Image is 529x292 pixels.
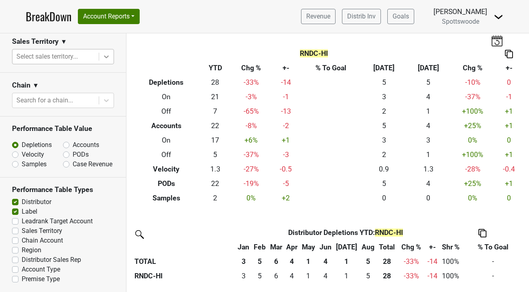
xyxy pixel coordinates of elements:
td: 5 [200,147,230,162]
th: Samples [132,191,200,205]
div: 4 [319,271,332,281]
td: 1 [334,269,359,283]
td: 4.083 [317,269,334,283]
img: Copy to clipboard [505,50,513,58]
td: +1 [272,133,300,148]
div: 5 [361,271,374,281]
td: 2 [362,147,406,162]
td: -65 % [230,104,272,119]
td: 17 [200,133,230,148]
div: 3 [238,271,250,281]
label: Samples [22,159,47,169]
th: 3 [236,254,252,269]
td: 1 [300,269,317,283]
td: 1.3 [200,162,230,176]
td: 7 [200,104,230,119]
td: -37 % [450,90,495,104]
th: PODs [132,176,200,191]
td: -0.5 [272,162,300,176]
th: RNDC-HI [132,269,236,283]
td: - [462,269,525,283]
label: Account Type [22,265,60,274]
td: -27 % [230,162,272,176]
td: +6 % [230,133,272,148]
th: May: activate to sort column ascending [300,240,317,254]
h3: Sales Territory [12,37,59,46]
div: -14 [427,271,438,281]
span: Spottswoode [442,18,479,25]
td: 5 [406,76,451,90]
td: 5 [362,119,406,133]
th: 5 [252,254,268,269]
td: 0 [362,191,406,205]
th: 5 [359,254,376,269]
img: filter [132,227,145,240]
th: Total: activate to sort column ascending [376,240,397,254]
td: -13 [272,104,300,119]
td: 4 [284,269,300,283]
img: Copy to clipboard [478,229,486,237]
th: 6 [268,254,284,269]
th: Feb: activate to sort column ascending [252,240,268,254]
td: 0 [495,133,523,148]
img: last_updated_date [491,35,503,46]
td: 5 [252,269,268,283]
td: 28 [200,76,230,90]
th: 4 [284,254,300,269]
td: -8 % [230,119,272,133]
td: 2 [362,104,406,119]
td: -14 [272,76,300,90]
h3: Performance Table Types [12,186,114,194]
th: 1 [334,254,359,269]
td: -33 % [230,76,272,90]
th: Apr: activate to sort column ascending [284,240,300,254]
td: -1 [272,90,300,104]
td: 22 [200,176,230,191]
td: 0 [406,191,451,205]
td: 3 [406,133,451,148]
td: -19 % [230,176,272,191]
th: Accounts [132,119,200,133]
td: 5 [362,176,406,191]
td: 100% [440,269,462,283]
td: +1 [495,104,523,119]
td: -10 % [450,76,495,90]
label: Accounts [73,140,99,150]
a: Revenue [301,9,336,24]
h3: Performance Table Value [12,125,114,133]
label: Region [22,245,41,255]
th: Off [132,147,200,162]
div: 4 [286,271,298,281]
button: Account Reports [78,9,140,24]
td: -5 [272,176,300,191]
td: 0 % [450,191,495,205]
th: Velocity [132,162,200,176]
th: Aug: activate to sort column ascending [359,240,376,254]
div: 5 [253,271,266,281]
th: Off [132,104,200,119]
td: 3 [236,269,252,283]
td: -2 [272,119,300,133]
th: TOTAL [132,254,236,269]
td: - [462,254,525,269]
div: 28 [378,271,395,281]
td: 0 [495,76,523,90]
span: ▼ [61,37,67,47]
span: ▼ [33,81,39,90]
th: YTD [200,61,230,76]
label: Chain Account [22,236,63,245]
td: +2 [272,191,300,205]
td: -1 [495,90,523,104]
td: 0 [495,191,523,205]
td: 0 % [230,191,272,205]
th: [DATE] [406,61,451,76]
div: [PERSON_NAME] [433,6,487,17]
th: Distributor Depletions YTD : [252,225,440,240]
td: +25 % [450,176,495,191]
label: PODs [73,150,89,159]
td: 1.3 [406,162,451,176]
td: -0.4 [495,162,523,176]
td: 22 [200,119,230,133]
th: On [132,133,200,148]
td: 4.5 [359,269,376,283]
